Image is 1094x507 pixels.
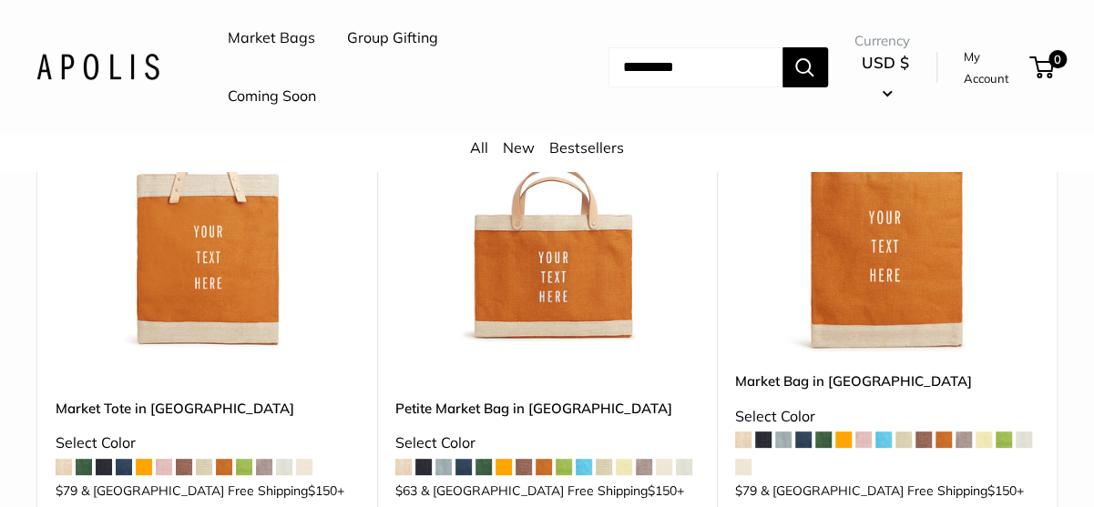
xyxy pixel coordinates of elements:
a: Market Tote in [GEOGRAPHIC_DATA] [56,398,359,419]
span: $79 [735,482,757,499]
span: $150 [648,482,677,499]
img: Petite Market Bag in Cognac [395,49,699,352]
button: USD $ [854,48,916,106]
img: Market Tote in Cognac [56,49,359,352]
span: Currency [854,28,916,54]
a: Coming Soon [228,83,316,110]
a: Petite Market Bag in [GEOGRAPHIC_DATA] [395,398,699,419]
a: Market Bags [228,25,315,52]
span: 0 [1048,50,1067,68]
div: Select Color [735,403,1038,431]
span: $150 [987,482,1017,499]
span: & [GEOGRAPHIC_DATA] Free Shipping + [81,484,344,497]
a: Petite Market Bag in CognacPetite Market Bag in Cognac [395,49,699,352]
a: 0 [1031,56,1054,78]
a: Market Tote in CognacMarket Tote in Cognac [56,49,359,352]
span: & [GEOGRAPHIC_DATA] Free Shipping + [761,484,1024,497]
a: My Account [963,46,1023,90]
a: Bestsellers [549,138,624,157]
img: Apolis [36,54,159,80]
img: Market Bag in Cognac [735,49,1038,352]
div: Select Color [395,430,699,457]
span: $79 [56,482,77,499]
a: All [470,138,488,157]
input: Search... [608,47,782,87]
span: USD $ [862,53,909,72]
span: $63 [395,482,417,499]
span: & [GEOGRAPHIC_DATA] Free Shipping + [421,484,684,497]
span: $150 [308,482,337,499]
a: New [503,138,535,157]
div: Select Color [56,430,359,457]
a: Market Bag in CognacMarket Bag in Cognac [735,49,1038,352]
a: Market Bag in [GEOGRAPHIC_DATA] [735,370,1038,391]
a: Group Gifting [347,25,438,52]
button: Search [782,47,828,87]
